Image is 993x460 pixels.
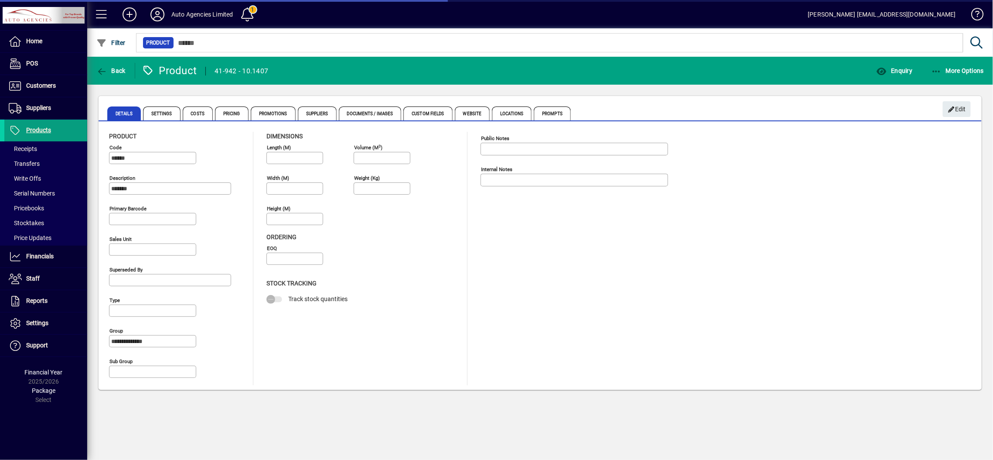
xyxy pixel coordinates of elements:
[142,64,197,78] div: Product
[109,236,132,242] mat-label: Sales unit
[266,133,303,140] span: Dimensions
[87,63,135,79] app-page-header-button: Back
[931,67,984,74] span: More Options
[26,342,48,349] span: Support
[4,171,87,186] a: Write Offs
[109,358,133,364] mat-label: Sub group
[9,190,55,197] span: Serial Numbers
[267,245,277,251] mat-label: EOQ
[4,186,87,201] a: Serial Numbers
[876,67,912,74] span: Enquiry
[4,53,87,75] a: POS
[4,268,87,290] a: Staff
[25,369,63,376] span: Financial Year
[4,290,87,312] a: Reports
[26,319,48,326] span: Settings
[26,60,38,67] span: POS
[9,234,51,241] span: Price Updates
[267,144,291,151] mat-label: Length (m)
[298,106,337,120] span: Suppliers
[26,275,40,282] span: Staff
[109,133,136,140] span: Product
[481,135,509,141] mat-label: Public Notes
[267,206,290,212] mat-label: Height (m)
[26,38,42,45] span: Home
[109,267,143,273] mat-label: Superseded by
[26,127,51,134] span: Products
[874,63,915,79] button: Enquiry
[266,233,297,240] span: Ordering
[4,75,87,97] a: Customers
[267,175,289,181] mat-label: Width (m)
[109,328,123,334] mat-label: Group
[354,175,380,181] mat-label: Weight (Kg)
[266,280,317,287] span: Stock Tracking
[9,220,44,227] span: Stocktakes
[26,104,51,111] span: Suppliers
[32,387,55,394] span: Package
[143,106,181,120] span: Settings
[183,106,213,120] span: Costs
[455,106,490,120] span: Website
[288,295,348,302] span: Track stock quantities
[929,63,986,79] button: More Options
[339,106,402,120] span: Documents / Images
[943,101,971,117] button: Edit
[109,297,120,303] mat-label: Type
[143,7,171,22] button: Profile
[215,106,249,120] span: Pricing
[9,145,37,152] span: Receipts
[109,206,147,212] mat-label: Primary barcode
[147,38,170,47] span: Product
[116,7,143,22] button: Add
[534,106,571,120] span: Prompts
[354,144,382,151] mat-label: Volume (m )
[4,230,87,245] a: Price Updates
[9,205,44,212] span: Pricebooks
[171,7,233,21] div: Auto Agencies Limited
[109,144,122,151] mat-label: Code
[9,175,41,182] span: Write Offs
[96,67,126,74] span: Back
[109,175,135,181] mat-label: Description
[379,144,381,148] sup: 3
[492,106,532,120] span: Locations
[965,2,982,30] a: Knowledge Base
[4,141,87,156] a: Receipts
[4,201,87,216] a: Pricebooks
[481,166,512,172] mat-label: Internal Notes
[4,216,87,230] a: Stocktakes
[9,160,40,167] span: Transfers
[4,335,87,357] a: Support
[26,253,54,260] span: Financials
[808,7,956,21] div: [PERSON_NAME] [EMAIL_ADDRESS][DOMAIN_NAME]
[4,31,87,52] a: Home
[4,246,87,268] a: Financials
[4,156,87,171] a: Transfers
[94,63,128,79] button: Back
[251,106,296,120] span: Promotions
[215,64,268,78] div: 41-942 - 10.1407
[948,102,966,117] span: Edit
[94,35,128,51] button: Filter
[403,106,452,120] span: Custom Fields
[4,312,87,334] a: Settings
[26,82,56,89] span: Customers
[4,97,87,119] a: Suppliers
[107,106,141,120] span: Details
[96,39,126,46] span: Filter
[26,297,48,304] span: Reports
